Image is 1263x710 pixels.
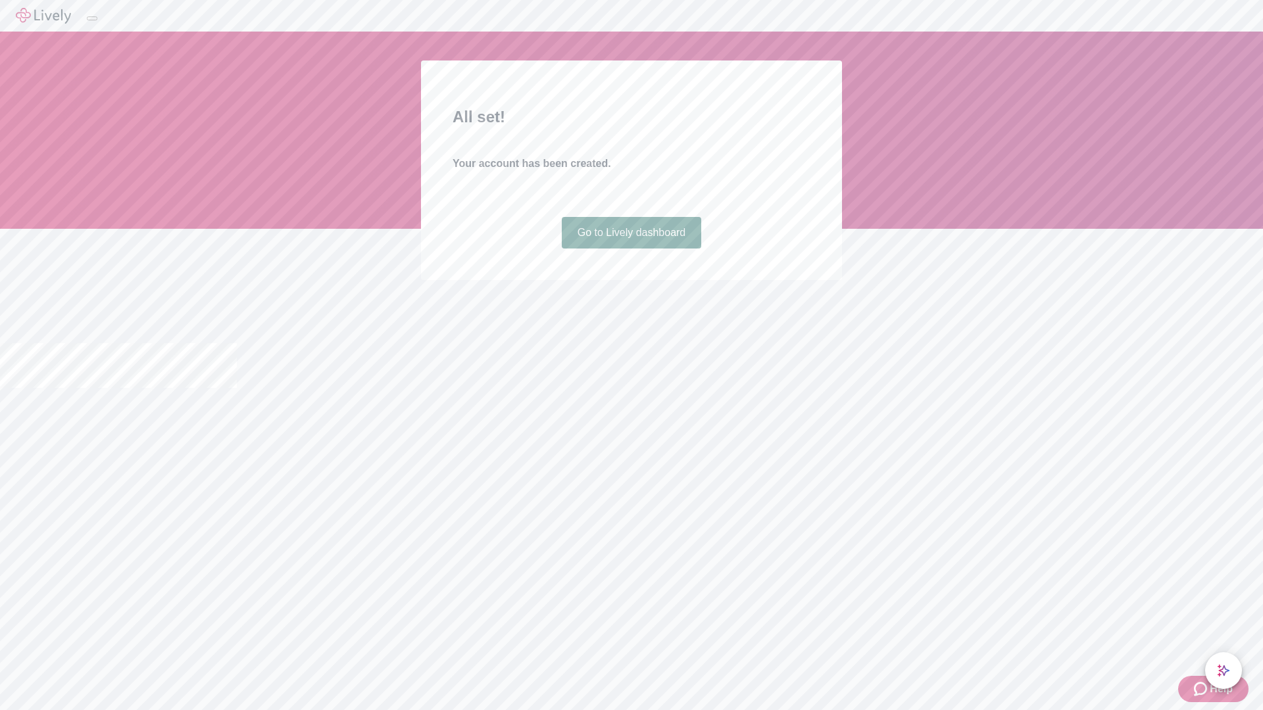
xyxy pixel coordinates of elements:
[453,156,810,172] h4: Your account has been created.
[1194,681,1210,697] svg: Zendesk support icon
[87,16,97,20] button: Log out
[453,105,810,129] h2: All set!
[1217,664,1230,677] svg: Lively AI Assistant
[562,217,702,248] a: Go to Lively dashboard
[1178,676,1249,702] button: Zendesk support iconHelp
[16,8,71,24] img: Lively
[1210,681,1233,697] span: Help
[1205,652,1242,689] button: chat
